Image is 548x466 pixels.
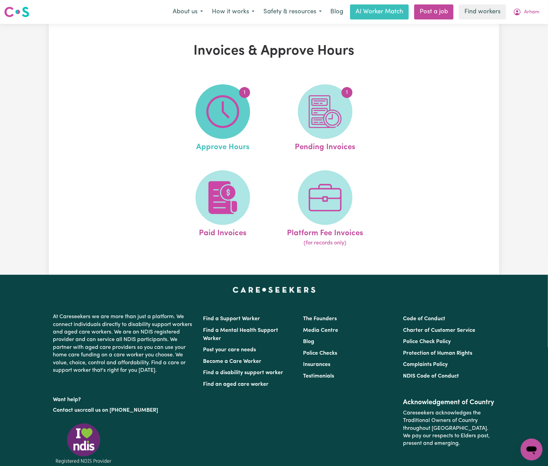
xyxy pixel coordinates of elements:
[276,170,374,248] a: Platform Fee Invoices(for records only)
[53,310,195,377] p: At Careseekers we are more than just a platform. We connect individuals directly to disability su...
[203,328,278,341] a: Find a Mental Health Support Worker
[303,351,337,356] a: Police Checks
[53,393,195,404] p: Want help?
[342,87,352,98] span: 1
[174,170,272,248] a: Paid Invoices
[287,225,363,239] span: Platform Fee Invoices
[303,339,314,344] a: Blog
[128,43,420,59] h1: Invoices & Approve Hours
[196,139,249,153] span: Approve Hours
[403,351,473,356] a: Protection of Human Rights
[303,373,334,379] a: Testimonials
[459,4,506,19] a: Find workers
[53,408,80,413] a: Contact us
[403,362,448,367] a: Complaints Policy
[233,287,316,293] a: Careseekers home page
[414,4,453,19] a: Post a job
[350,4,409,19] a: AI Worker Match
[85,408,158,413] a: call us on [PHONE_NUMBER]
[403,316,446,322] a: Code of Conduct
[4,6,29,18] img: Careseekers logo
[509,5,544,19] button: My Account
[303,316,337,322] a: The Founders
[207,5,259,19] button: How it works
[403,339,451,344] a: Police Check Policy
[521,439,543,461] iframe: Button to launch messaging window
[303,362,330,367] a: Insurances
[168,5,207,19] button: About us
[53,404,195,417] p: or
[403,328,476,333] a: Charter of Customer Service
[199,225,246,239] span: Paid Invoices
[524,9,539,16] span: Arham
[239,87,250,98] span: 1
[203,316,260,322] a: Find a Support Worker
[53,422,114,465] img: Registered NDIS provider
[403,398,495,407] h2: Acknowledgement of Country
[203,347,256,353] a: Post your care needs
[4,4,29,20] a: Careseekers logo
[303,328,338,333] a: Media Centre
[403,373,459,379] a: NDIS Code of Conduct
[174,84,272,153] a: Approve Hours
[403,407,495,450] p: Careseekers acknowledges the Traditional Owners of Country throughout [GEOGRAPHIC_DATA]. We pay o...
[259,5,326,19] button: Safety & resources
[203,370,283,376] a: Find a disability support worker
[295,139,355,153] span: Pending Invoices
[304,239,346,247] span: (for records only)
[276,84,374,153] a: Pending Invoices
[326,4,347,19] a: Blog
[203,359,261,364] a: Become a Care Worker
[203,382,269,387] a: Find an aged care worker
